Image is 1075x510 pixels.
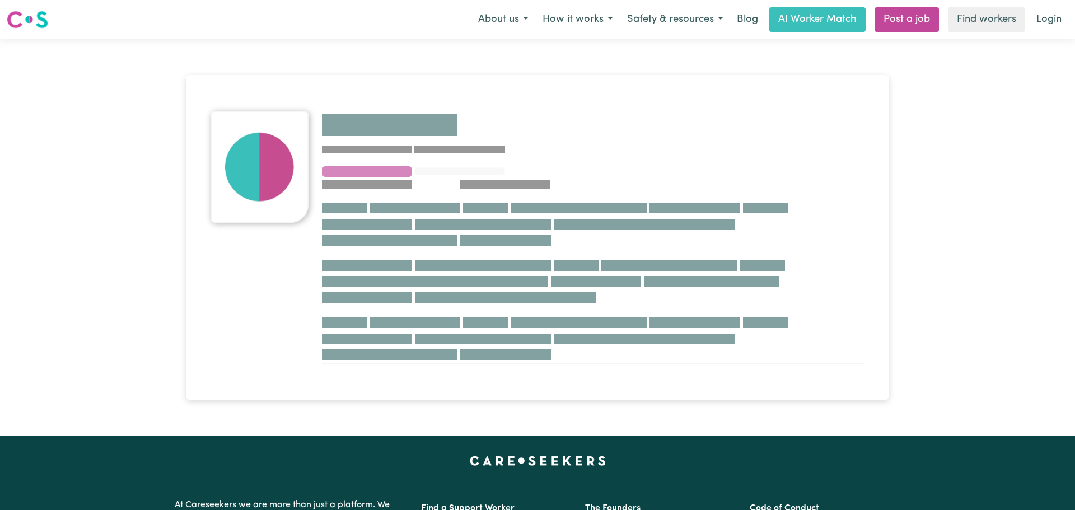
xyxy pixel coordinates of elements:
[769,7,866,32] a: AI Worker Match
[730,7,765,32] a: Blog
[535,8,620,31] button: How it works
[470,456,606,465] a: Careseekers home page
[875,7,939,32] a: Post a job
[1030,7,1068,32] a: Login
[7,10,48,30] img: Careseekers logo
[620,8,730,31] button: Safety & resources
[948,7,1025,32] a: Find workers
[7,7,48,32] a: Careseekers logo
[471,8,535,31] button: About us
